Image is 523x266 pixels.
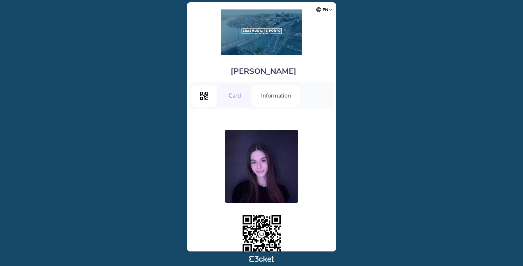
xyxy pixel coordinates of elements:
img: Erasmus Life Porto Card 25/26 [221,9,302,55]
span: [PERSON_NAME] [231,66,296,77]
a: Card [219,91,250,99]
img: transparent_placeholder.3f4e7402.png [240,213,283,255]
div: Information [252,84,300,107]
div: Card [219,84,250,107]
a: Information [252,91,300,99]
